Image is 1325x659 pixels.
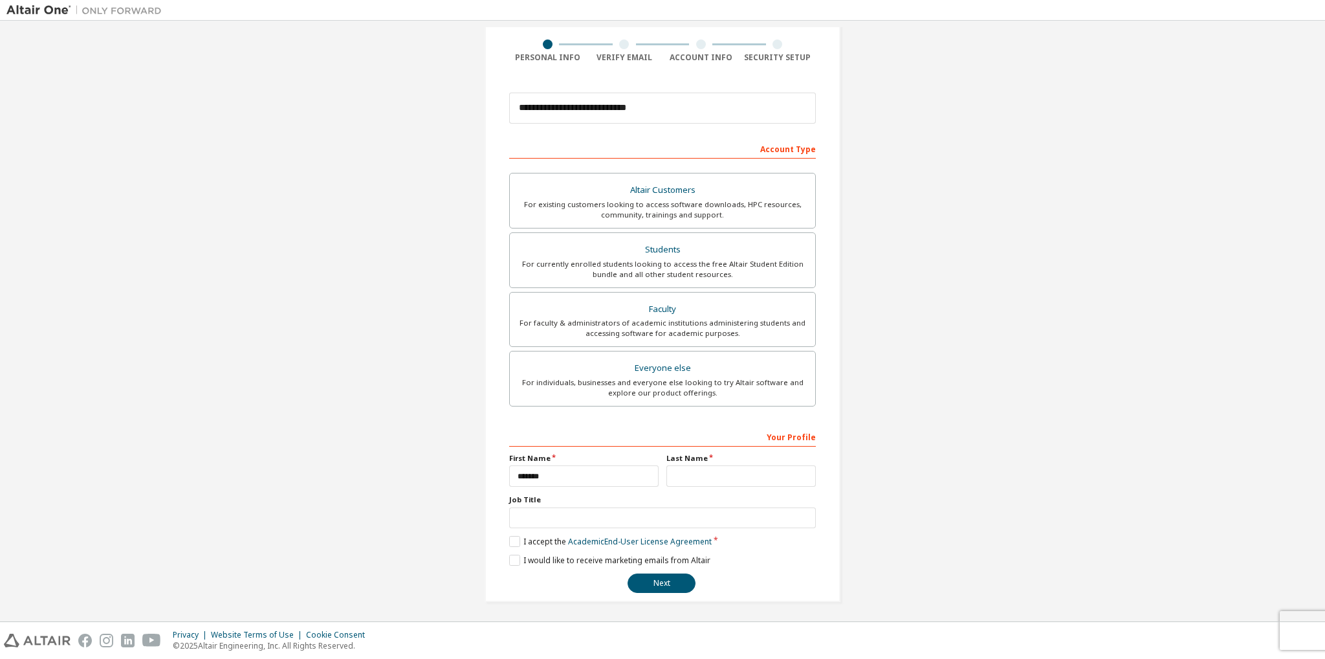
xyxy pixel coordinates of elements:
[509,426,816,447] div: Your Profile
[518,377,807,398] div: For individuals, businesses and everyone else looking to try Altair software and explore our prod...
[211,630,306,640] div: Website Terms of Use
[628,574,695,593] button: Next
[173,640,373,651] p: © 2025 Altair Engineering, Inc. All Rights Reserved.
[6,4,168,17] img: Altair One
[509,453,659,464] label: First Name
[662,52,739,63] div: Account Info
[142,634,161,647] img: youtube.svg
[666,453,816,464] label: Last Name
[518,241,807,259] div: Students
[78,634,92,647] img: facebook.svg
[100,634,113,647] img: instagram.svg
[739,52,816,63] div: Security Setup
[568,536,712,547] a: Academic End-User License Agreement
[306,630,373,640] div: Cookie Consent
[4,634,71,647] img: altair_logo.svg
[518,259,807,280] div: For currently enrolled students looking to access the free Altair Student Edition bundle and all ...
[586,52,663,63] div: Verify Email
[509,138,816,159] div: Account Type
[518,318,807,339] div: For faculty & administrators of academic institutions administering students and accessing softwa...
[509,52,586,63] div: Personal Info
[518,199,807,220] div: For existing customers looking to access software downloads, HPC resources, community, trainings ...
[518,359,807,377] div: Everyone else
[509,536,712,547] label: I accept the
[173,630,211,640] div: Privacy
[509,495,816,505] label: Job Title
[509,555,710,566] label: I would like to receive marketing emails from Altair
[518,300,807,318] div: Faculty
[518,181,807,199] div: Altair Customers
[121,634,135,647] img: linkedin.svg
